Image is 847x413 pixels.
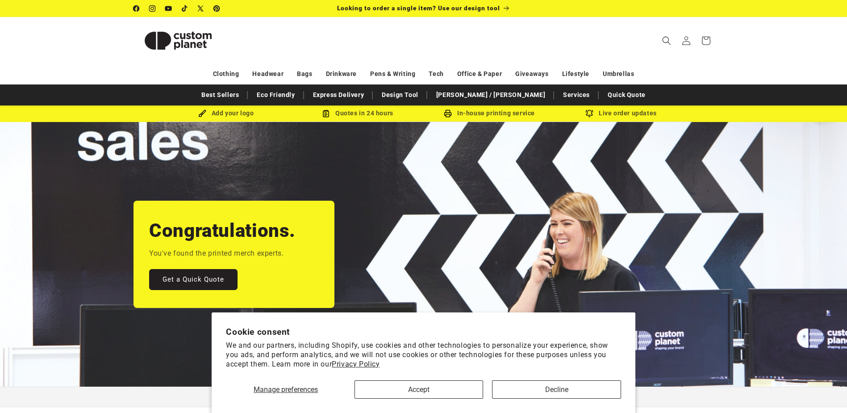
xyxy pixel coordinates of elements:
img: Custom Planet [134,21,223,61]
a: Custom Planet [130,17,226,64]
div: Quotes in 24 hours [292,108,424,119]
img: In-house printing [444,110,452,118]
a: Eco Friendly [252,87,299,103]
a: Tech [429,66,443,82]
summary: Search [657,31,676,51]
button: Manage preferences [226,380,346,399]
a: Services [559,87,594,103]
div: In-house printing service [424,108,555,119]
div: Live order updates [555,108,687,119]
h2: Cookie consent [226,327,621,337]
img: Order updates [585,110,593,118]
p: You've found the printed merch experts. [149,247,284,260]
div: Add your logo [160,108,292,119]
a: Drinkware [326,66,357,82]
a: Office & Paper [457,66,502,82]
a: Headwear [252,66,284,82]
a: [PERSON_NAME] / [PERSON_NAME] [432,87,550,103]
button: Accept [355,380,483,399]
a: Quick Quote [603,87,650,103]
a: Privacy Policy [332,360,380,368]
button: Decline [492,380,621,399]
a: Get a Quick Quote [149,269,238,290]
img: Brush Icon [198,110,206,118]
a: Express Delivery [309,87,369,103]
iframe: Chat Widget [802,370,847,413]
img: Order Updates Icon [322,110,330,118]
span: Manage preferences [254,385,318,394]
a: Bags [297,66,312,82]
a: Best Sellers [197,87,243,103]
p: We and our partners, including Shopify, use cookies and other technologies to personalize your ex... [226,341,621,369]
a: Giveaways [515,66,548,82]
a: Lifestyle [562,66,589,82]
a: Clothing [213,66,239,82]
span: Looking to order a single item? Use our design tool [337,4,500,12]
a: Design Tool [377,87,423,103]
h2: Congratulations. [149,219,296,243]
a: Pens & Writing [370,66,415,82]
a: Umbrellas [603,66,634,82]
